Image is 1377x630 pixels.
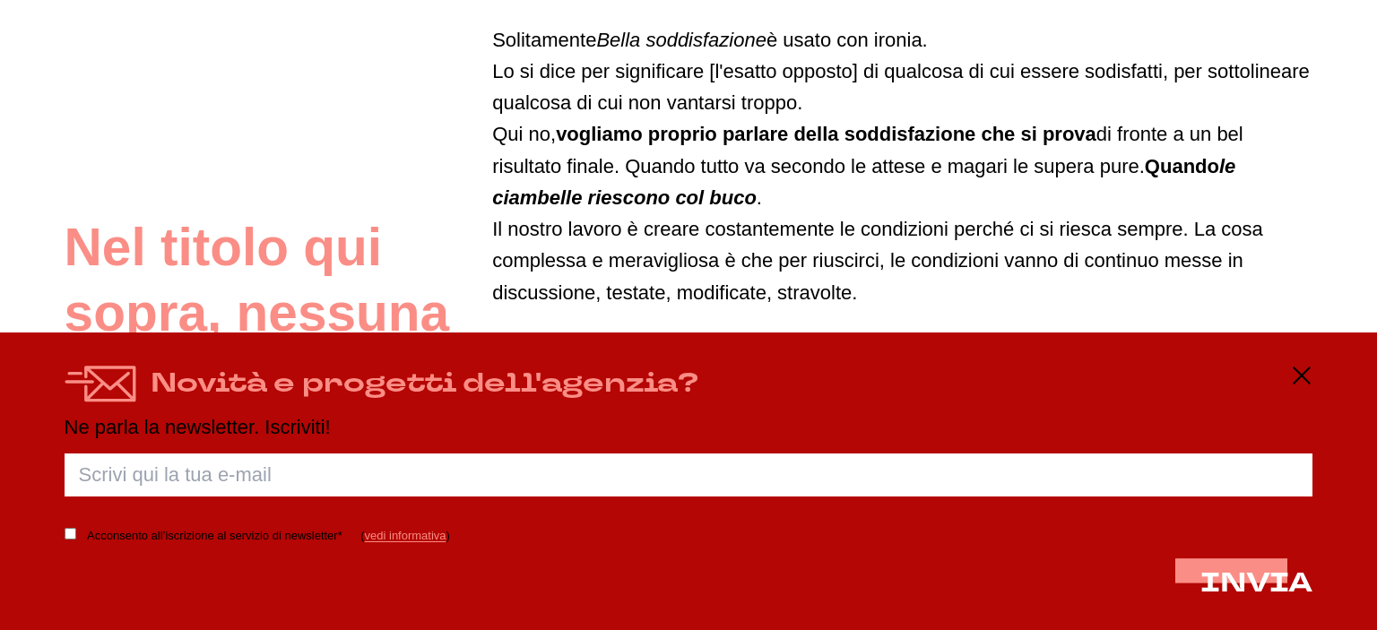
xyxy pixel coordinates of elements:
h4: Novità e progetti dell'agenzia? [151,365,698,402]
p: Solitamente è usato con ironia. Lo si dice per significare [l'esatto opposto] di qualcosa di cui ... [492,24,1312,308]
em: Bella soddisfazione [596,29,766,51]
h2: Nel titolo qui sopra, nessuna ironia e nessuna ricetta [65,214,457,477]
span: ( ) [360,529,450,542]
p: Ne parla la newsletter. Iscriviti! [65,418,1313,439]
strong: vogliamo proprio parlare della soddisfazione che si prova [556,123,1096,145]
button: INVIA [1200,568,1312,598]
label: Acconsento all’iscrizione al servizio di newsletter* [87,525,342,546]
p: A differenza del lavoro dietro a ottime [PERSON_NAME] con [PERSON_NAME], . Una volta trovato il m... [492,330,1312,583]
a: vedi informativa [365,529,446,542]
span: INVIA [1200,565,1312,601]
input: Scrivi qui la tua e-mail [65,453,1313,496]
